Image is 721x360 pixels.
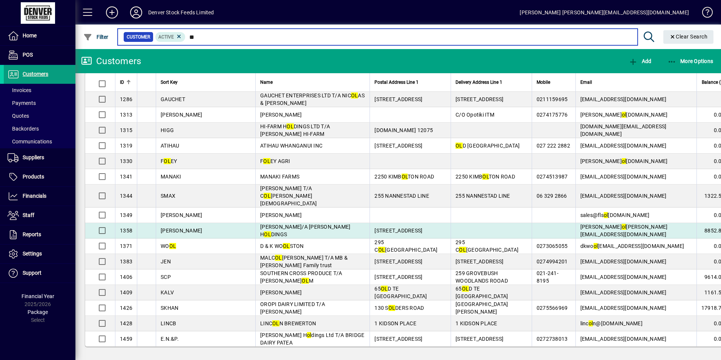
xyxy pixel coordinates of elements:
[120,158,132,164] span: 1330
[459,247,466,253] em: OL
[378,247,385,253] em: OL
[580,320,643,326] span: linc n@[DOMAIN_NAME]
[260,78,273,86] span: Name
[456,320,497,326] span: 1 KIDSON PLACE
[260,212,302,218] span: [PERSON_NAME]
[120,336,132,342] span: 1459
[120,228,132,234] span: 1358
[4,84,75,97] a: Invoices
[260,143,322,149] span: ATIHAU WHANGANUI INC
[260,185,317,206] span: [PERSON_NAME] T/A C [PERSON_NAME][DEMOGRAPHIC_DATA]
[120,258,132,265] span: 1383
[374,96,422,102] span: [STREET_ADDRESS]
[120,78,132,86] div: ID
[120,112,132,118] span: 1313
[374,228,422,234] span: [STREET_ADDRESS]
[23,174,44,180] span: Products
[4,245,75,263] a: Settings
[260,92,365,106] span: GAUCHET ENTERPRISES LTD T/A NIC AS & [PERSON_NAME]
[580,289,667,295] span: [EMAIL_ADDRESS][DOMAIN_NAME]
[580,243,684,249] span: dkwo [EMAIL_ADDRESS][DOMAIN_NAME]
[161,78,178,86] span: Sort Key
[100,6,124,19] button: Add
[81,55,141,67] div: Customers
[4,148,75,167] a: Suppliers
[120,127,132,133] span: 1315
[537,305,568,311] span: 0275566969
[4,26,75,45] a: Home
[537,270,558,284] span: 021-241-8195
[307,332,311,338] em: ol
[302,278,309,284] em: OL
[374,174,434,180] span: 2250 KIMB TON ROAD
[580,112,668,118] span: [PERSON_NAME] [DOMAIN_NAME]
[260,255,348,268] span: MALC [PERSON_NAME] T/A MB & [PERSON_NAME] Family trust
[520,6,689,18] div: [PERSON_NAME] [PERSON_NAME][EMAIL_ADDRESS][DOMAIN_NAME]
[161,320,176,326] span: LINCB
[374,143,422,149] span: [STREET_ADDRESS]
[456,258,503,265] span: [STREET_ADDRESS]
[148,6,214,18] div: Denver Stock Feeds Limited
[124,6,148,19] button: Profile
[622,158,626,164] em: ol
[169,243,176,249] em: OL
[663,30,714,44] button: Clear
[28,309,48,315] span: Package
[580,143,667,149] span: [EMAIL_ADDRESS][DOMAIN_NAME]
[161,336,179,342] span: E.N.&P.
[161,143,179,149] span: ATIHAU
[23,231,41,237] span: Reports
[23,251,42,257] span: Settings
[23,154,44,160] span: Suppliers
[351,92,358,98] em: OL
[120,174,132,180] span: 1341
[120,274,132,280] span: 1406
[580,78,692,86] div: Email
[120,212,132,218] span: 1349
[4,225,75,244] a: Reports
[260,112,302,118] span: [PERSON_NAME]
[23,270,41,276] span: Support
[4,109,75,122] a: Quotes
[260,174,299,180] span: MANAKI FARMS
[260,78,365,86] div: Name
[456,239,519,253] span: 295 C [GEOGRAPHIC_DATA]
[667,58,713,64] span: More Options
[161,158,177,164] span: F EY
[4,206,75,225] a: Staff
[482,174,489,180] em: OL
[456,270,508,284] span: 259 GROVEBUSH WOODLANDS ROOAD
[374,336,422,342] span: [STREET_ADDRESS]
[604,212,608,218] em: ol
[402,174,408,180] em: OL
[537,174,568,180] span: 0274513987
[537,193,567,199] span: 06 329 2866
[4,135,75,148] a: Communications
[161,258,171,265] span: JEN
[120,96,132,102] span: 1286
[537,336,568,342] span: 0272738013
[374,239,437,253] span: 295 C [GEOGRAPHIC_DATA]
[622,224,626,230] em: ol
[158,34,174,40] span: Active
[8,126,39,132] span: Backorders
[161,243,176,249] span: WO
[580,193,667,199] span: [EMAIL_ADDRESS][DOMAIN_NAME]
[260,123,330,137] span: HI-FARM H DINGS LTD T/A [PERSON_NAME] HI-FARM
[23,212,34,218] span: Staff
[161,228,202,234] span: [PERSON_NAME]
[580,274,667,280] span: [EMAIL_ADDRESS][DOMAIN_NAME]
[260,224,350,237] span: [PERSON_NAME]/A [PERSON_NAME] H DINGS
[260,270,342,284] span: SOUTHERN CROSS PRODUCE T/A [PERSON_NAME] M
[629,58,651,64] span: Add
[164,158,171,164] em: OL
[622,112,626,118] em: ol
[23,52,33,58] span: POS
[283,243,290,249] em: OL
[537,243,568,249] span: 0273065055
[127,33,150,41] span: Customer
[287,123,294,129] em: OL
[456,96,503,102] span: [STREET_ADDRESS]
[120,78,124,86] span: ID
[4,187,75,206] a: Financials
